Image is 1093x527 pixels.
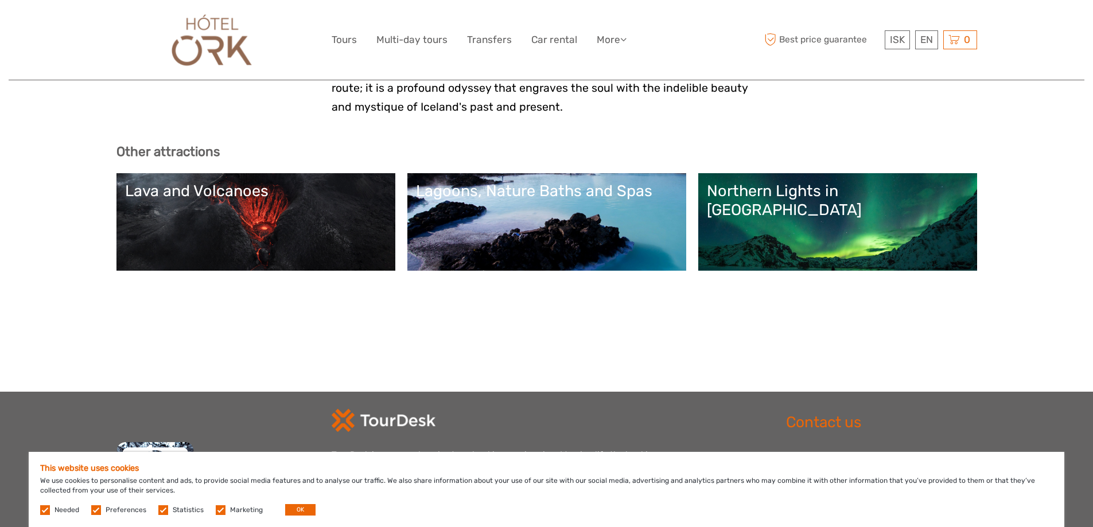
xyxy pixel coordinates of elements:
div: We use cookies to personalise content and ads, to provide social media features and to analyse ou... [29,452,1064,527]
p: We're away right now. Please check back later! [16,20,130,29]
a: Car rental [531,32,577,48]
a: Lagoons, Nature Baths and Spas [416,182,678,262]
label: Preferences [106,505,146,515]
h2: Contact us [786,413,977,432]
b: Other attractions [116,144,220,159]
a: Northern Lights in [GEOGRAPHIC_DATA] [707,182,968,262]
a: Tours [332,32,357,48]
span: Best price guarantee [762,30,882,49]
a: Transfers [467,32,512,48]
img: td-logo-white.png [332,409,435,432]
a: Lava and Volcanoes [125,182,387,262]
label: Statistics [173,505,204,515]
div: Lava and Volcanoes [125,182,387,200]
h5: This website uses cookies [40,463,1053,473]
div: Northern Lights in [GEOGRAPHIC_DATA] [707,182,968,219]
span: ISK [890,34,905,45]
a: More [597,32,627,48]
div: TourDesk is a comprehensive tour-booking service aimed to simplify the booking process of our cli... [332,449,676,486]
button: OK [285,504,316,516]
span: 0 [962,34,972,45]
div: Lagoons, Nature Baths and Spas [416,182,678,200]
label: Marketing [230,505,263,515]
div: EN [915,30,938,49]
img: Our services [166,9,258,71]
label: Needed [55,505,79,515]
a: Multi-day tours [376,32,448,48]
button: Open LiveChat chat widget [132,18,146,32]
